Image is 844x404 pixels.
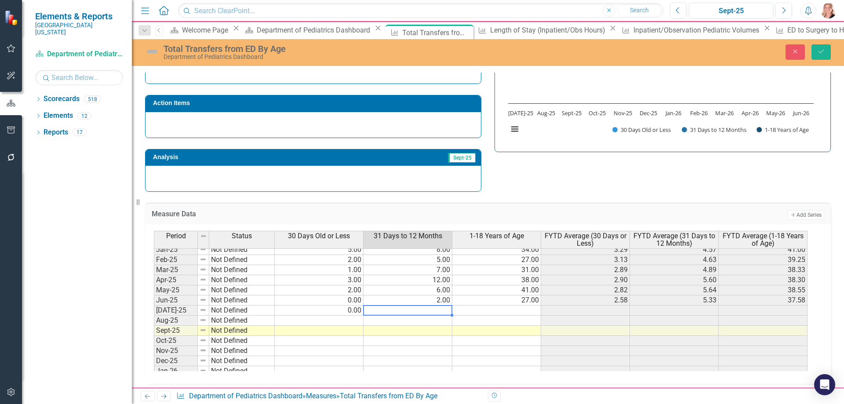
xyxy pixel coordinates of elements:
h3: Measure Data [152,210,518,218]
td: Not Defined [209,295,275,306]
td: 4.63 [630,255,719,265]
text: Apr-26 [742,109,759,117]
td: Not Defined [209,265,275,275]
td: 2.90 [541,275,630,285]
text: Dec-25 [640,109,657,117]
img: 8DAGhfEEPCf229AAAAAElFTkSuQmCC [200,347,207,354]
a: Elements [44,111,73,121]
td: 38.30 [719,275,808,285]
td: 12.00 [364,275,452,285]
div: Department of Pediatrics Dashboard [257,25,372,36]
img: 8DAGhfEEPCf229AAAAAElFTkSuQmCC [200,286,207,293]
td: 39.25 [719,255,808,265]
img: 8DAGhfEEPCf229AAAAAElFTkSuQmCC [200,296,207,303]
text: Oct-25 [589,109,606,117]
span: Sept-25 [448,153,476,163]
input: Search Below... [35,70,123,85]
span: FYTD Average (1-18 Years of Age) [720,232,805,247]
span: FYTD Average (30 Days or Less) [543,232,628,247]
td: Sept-25 [154,326,198,336]
td: 2.00 [364,295,452,306]
img: 8DAGhfEEPCf229AAAAAElFTkSuQmCC [200,367,207,374]
div: Length of Stay (Inpatient/Obs Hours) [490,25,608,36]
td: Mar-25 [154,265,198,275]
div: Open Intercom Messenger [814,374,835,395]
text: Feb-26 [690,109,708,117]
svg: Interactive chart [504,11,818,143]
td: Oct-25 [154,336,198,346]
td: Apr-25 [154,275,198,285]
button: Show 1-18 Years of Age [757,126,810,134]
td: 37.58 [719,295,808,306]
td: Dec-25 [154,356,198,366]
td: 5.33 [630,295,719,306]
button: Show 30 Days Old or Less [612,126,672,134]
td: 38.33 [719,265,808,275]
td: May-25 [154,285,198,295]
div: Total Transfers from ED By Age [164,44,530,54]
td: Not Defined [209,346,275,356]
text: Nov-25 [614,109,632,117]
img: 8DAGhfEEPCf229AAAAAElFTkSuQmCC [200,327,207,334]
a: Reports [44,127,68,138]
div: 12 [77,112,91,120]
td: Not Defined [209,255,275,265]
div: 17 [73,129,87,136]
td: 38.55 [719,285,808,295]
div: Chart. Highcharts interactive chart. [504,11,822,143]
a: Measures [306,392,336,400]
td: 2.00 [275,285,364,295]
span: Elements & Reports [35,11,123,22]
img: 8DAGhfEEPCf229AAAAAElFTkSuQmCC [200,256,207,263]
td: 7.00 [364,265,452,275]
td: Not Defined [209,306,275,316]
img: Tiffany LaCoste [821,3,837,18]
td: 5.60 [630,275,719,285]
text: [DATE]-25 [508,109,533,117]
h3: Analysis [153,154,305,160]
td: 2.89 [541,265,630,275]
button: Sept-25 [689,3,773,18]
img: ClearPoint Strategy [4,9,20,25]
td: 1.00 [275,265,364,275]
td: Not Defined [209,316,275,326]
td: [DATE]-25 [154,306,198,316]
div: Department of Pediatrics Dashboard [164,54,530,60]
td: Aug-25 [154,316,198,326]
small: [GEOGRAPHIC_DATA][US_STATE] [35,22,123,36]
img: 8DAGhfEEPCf229AAAAAElFTkSuQmCC [200,266,207,273]
span: 30 Days Old or Less [288,232,350,240]
div: Welcome Page [182,25,231,36]
td: Not Defined [209,336,275,346]
td: Not Defined [209,275,275,285]
img: 8DAGhfEEPCf229AAAAAElFTkSuQmCC [200,357,207,364]
span: Status [232,232,252,240]
td: 41.00 [452,285,541,295]
td: 3.00 [275,275,364,285]
td: 27.00 [452,295,541,306]
td: Feb-25 [154,255,198,265]
td: 6.00 [364,285,452,295]
td: 27.00 [452,255,541,265]
text: Mar-26 [715,109,734,117]
a: Department of Pediatrics Dashboard [242,25,372,36]
img: 8DAGhfEEPCf229AAAAAElFTkSuQmCC [200,317,207,324]
td: 5.64 [630,285,719,295]
text: May-26 [766,109,785,117]
img: 8DAGhfEEPCf229AAAAAElFTkSuQmCC [200,337,207,344]
span: FYTD Average (31 Days to 12 Months) [632,232,717,247]
td: Not Defined [209,366,275,376]
td: Jun-25 [154,295,198,306]
img: 8DAGhfEEPCf229AAAAAElFTkSuQmCC [200,276,207,283]
img: 8DAGhfEEPCf229AAAAAElFTkSuQmCC [200,306,207,313]
img: 8DAGhfEEPCf229AAAAAElFTkSuQmCC [200,233,207,240]
text: Aug-25 [537,109,555,117]
td: 38.00 [452,275,541,285]
img: Not Defined [145,44,159,58]
span: Period [166,232,186,240]
text: Jun-26 [792,109,809,117]
div: Total Transfers from ED By Age [340,392,437,400]
td: Jan-26 [154,366,198,376]
a: Length of Stay (Inpatient/Obs Hours) [475,25,608,36]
